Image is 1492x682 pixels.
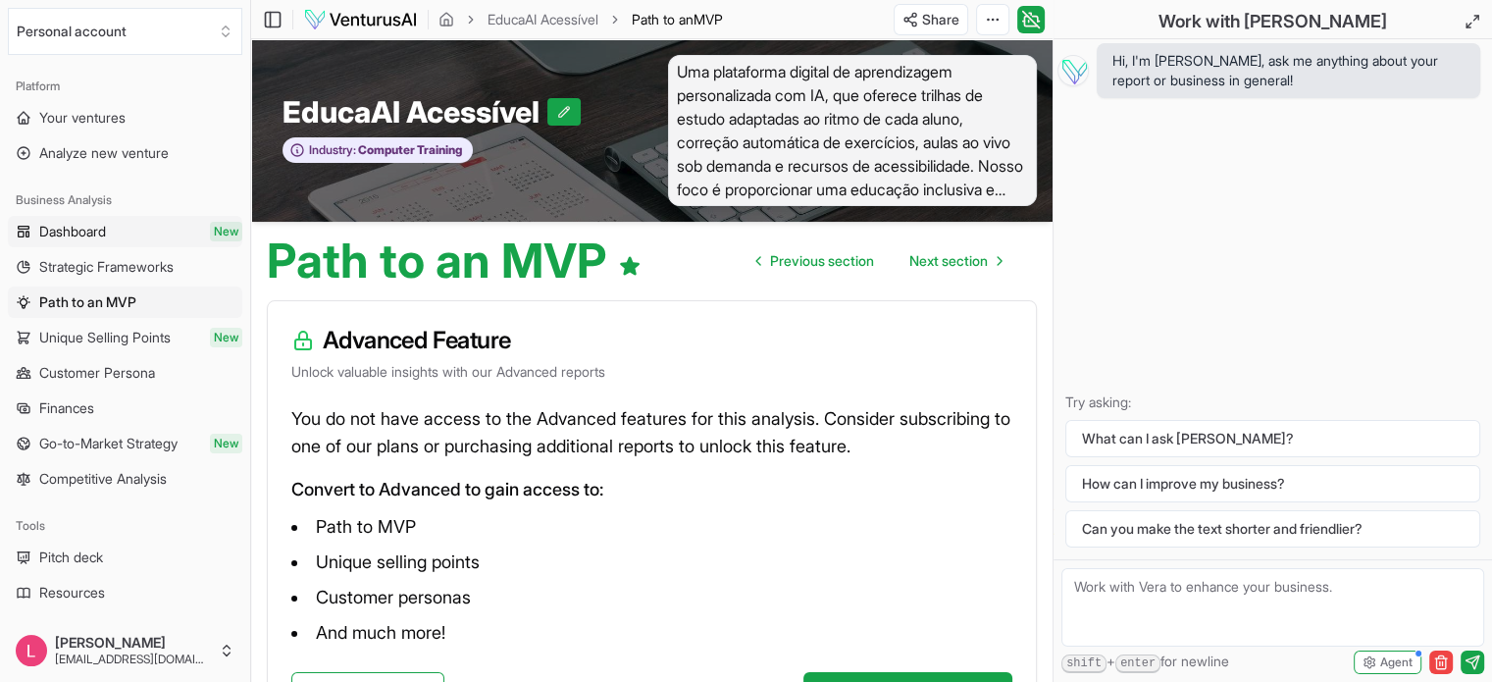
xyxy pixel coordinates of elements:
[1057,55,1089,86] img: Vera
[291,325,1012,356] h3: Advanced Feature
[632,11,694,27] span: Path to an
[1380,655,1413,670] span: Agent
[39,257,174,277] span: Strategic Frameworks
[632,10,723,29] span: Path to anMVP
[283,94,547,130] span: EducaAI Acessível
[210,222,242,241] span: New
[8,627,242,674] button: [PERSON_NAME][EMAIL_ADDRESS][DOMAIN_NAME]
[770,251,874,271] span: Previous section
[210,434,242,453] span: New
[8,184,242,216] div: Business Analysis
[39,108,126,128] span: Your ventures
[8,510,242,542] div: Tools
[39,363,155,383] span: Customer Persona
[1065,465,1480,502] button: How can I improve my business?
[1065,510,1480,548] button: Can you make the text shorter and friendlier?
[283,137,473,164] button: Industry:Computer Training
[8,71,242,102] div: Platform
[668,55,1038,206] span: Uma plataforma digital de aprendizagem personalizada com IA, que oferece trilhas de estudo adapta...
[291,547,1012,578] li: Unique selling points
[8,287,242,318] a: Path to an MVP
[8,102,242,133] a: Your ventures
[1065,393,1480,412] p: Try asking:
[55,652,211,667] span: [EMAIL_ADDRESS][DOMAIN_NAME]
[39,469,167,489] span: Competitive Analysis
[39,292,136,312] span: Path to an MVP
[1354,651,1421,674] button: Agent
[16,635,47,666] img: ACg8ocKy-fzOfQRxODbynUr97SKm-4VgLbpRgBJaVhs5ADA3J4eCzQ=s96-c
[39,583,105,603] span: Resources
[8,8,242,55] button: Select an organization
[8,577,242,608] a: Resources
[55,634,211,652] span: [PERSON_NAME]
[1115,655,1160,673] kbd: enter
[309,142,356,158] span: Industry:
[488,10,598,29] a: EducaAI Acessível
[894,241,1017,281] a: Go to next page
[1061,655,1106,673] kbd: shift
[741,241,890,281] a: Go to previous page
[39,398,94,418] span: Finances
[741,241,1017,281] nav: pagination
[1158,8,1387,35] h2: Work with [PERSON_NAME]
[291,405,1012,460] p: You do not have access to the Advanced features for this analysis. Consider subscribing to one of...
[291,617,1012,649] li: And much more!
[356,142,462,158] span: Computer Training
[39,143,169,163] span: Analyze new venture
[438,10,723,29] nav: breadcrumb
[1112,51,1465,90] span: Hi, I'm [PERSON_NAME], ask me anything about your report or business in general!
[8,542,242,573] a: Pitch deck
[8,463,242,495] a: Competitive Analysis
[1061,652,1229,673] span: + for newline
[8,393,242,424] a: Finances
[8,428,242,459] a: Go-to-Market StrategyNew
[922,10,959,29] span: Share
[909,251,988,271] span: Next section
[8,357,242,389] a: Customer Persona
[303,8,418,31] img: logo
[210,328,242,347] span: New
[39,222,106,241] span: Dashboard
[291,511,1012,543] li: Path to MVP
[39,434,178,453] span: Go-to-Market Strategy
[1065,420,1480,457] button: What can I ask [PERSON_NAME]?
[894,4,968,35] button: Share
[39,328,171,347] span: Unique Selling Points
[291,582,1012,613] li: Customer personas
[8,137,242,169] a: Analyze new venture
[8,216,242,247] a: DashboardNew
[8,322,242,353] a: Unique Selling PointsNew
[291,476,1012,503] p: Convert to Advanced to gain access to:
[267,237,642,285] h1: Path to an MVP
[291,362,1012,382] p: Unlock valuable insights with our Advanced reports
[8,251,242,283] a: Strategic Frameworks
[39,548,103,567] span: Pitch deck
